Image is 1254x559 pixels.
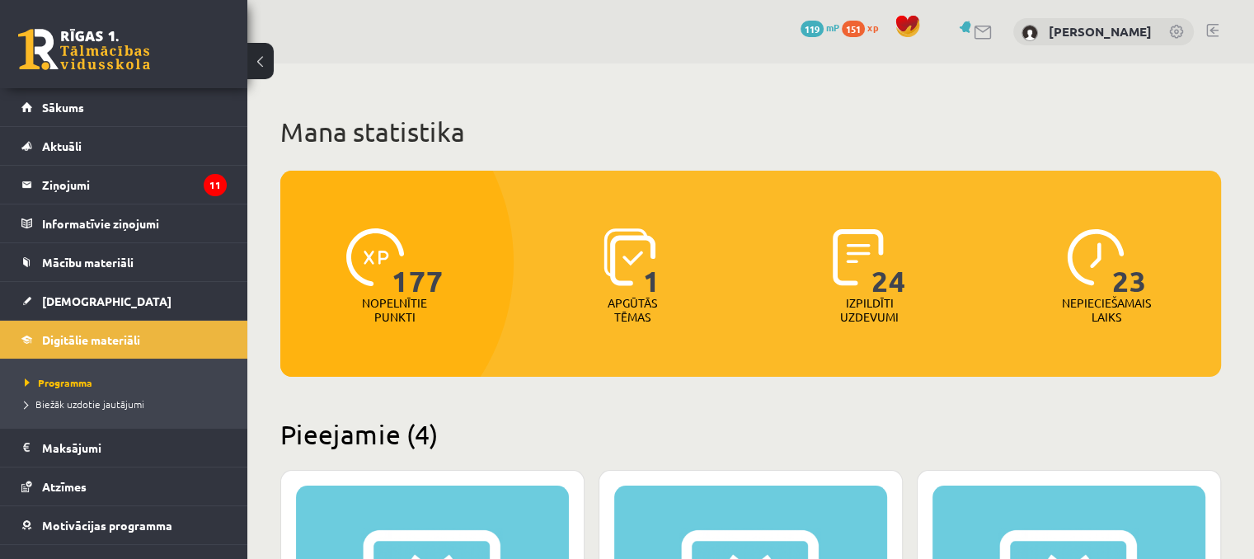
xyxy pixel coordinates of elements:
img: Anna Emīlija Križanovska [1022,25,1038,41]
h1: Mana statistika [280,115,1221,148]
span: 24 [871,228,906,296]
span: xp [867,21,878,34]
span: 23 [1112,228,1147,296]
a: Motivācijas programma [21,506,227,544]
span: Programma [25,376,92,389]
a: Biežāk uzdotie jautājumi [25,397,231,411]
span: 119 [801,21,824,37]
a: Informatīvie ziņojumi [21,204,227,242]
span: Atzīmes [42,479,87,494]
a: [PERSON_NAME] [1049,23,1152,40]
span: Aktuāli [42,139,82,153]
a: Programma [25,375,231,390]
a: Ziņojumi11 [21,166,227,204]
legend: Maksājumi [42,429,227,467]
legend: Informatīvie ziņojumi [42,204,227,242]
img: icon-completed-tasks-ad58ae20a441b2904462921112bc710f1caf180af7a3daa7317a5a94f2d26646.svg [833,228,884,286]
p: Nepieciešamais laiks [1062,296,1151,324]
span: [DEMOGRAPHIC_DATA] [42,294,171,308]
span: Mācību materiāli [42,255,134,270]
span: Motivācijas programma [42,518,172,533]
legend: Ziņojumi [42,166,227,204]
span: 151 [842,21,865,37]
a: Aktuāli [21,127,227,165]
span: 177 [392,228,444,296]
p: Apgūtās tēmas [600,296,665,324]
a: [DEMOGRAPHIC_DATA] [21,282,227,320]
a: Maksājumi [21,429,227,467]
h2: Pieejamie (4) [280,418,1221,450]
a: Mācību materiāli [21,243,227,281]
span: Sākums [42,100,84,115]
span: Biežāk uzdotie jautājumi [25,397,144,411]
a: 119 mP [801,21,839,34]
i: 11 [204,174,227,196]
img: icon-clock-7be60019b62300814b6bd22b8e044499b485619524d84068768e800edab66f18.svg [1067,228,1125,286]
p: Izpildīti uzdevumi [837,296,901,324]
span: mP [826,21,839,34]
span: 1 [643,228,660,296]
img: icon-xp-0682a9bc20223a9ccc6f5883a126b849a74cddfe5390d2b41b4391c66f2066e7.svg [346,228,404,286]
a: Digitālie materiāli [21,321,227,359]
a: Rīgas 1. Tālmācības vidusskola [18,29,150,70]
a: Sākums [21,88,227,126]
img: icon-learned-topics-4a711ccc23c960034f471b6e78daf4a3bad4a20eaf4de84257b87e66633f6470.svg [604,228,655,286]
a: 151 xp [842,21,886,34]
a: Atzīmes [21,467,227,505]
p: Nopelnītie punkti [362,296,427,324]
span: Digitālie materiāli [42,332,140,347]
